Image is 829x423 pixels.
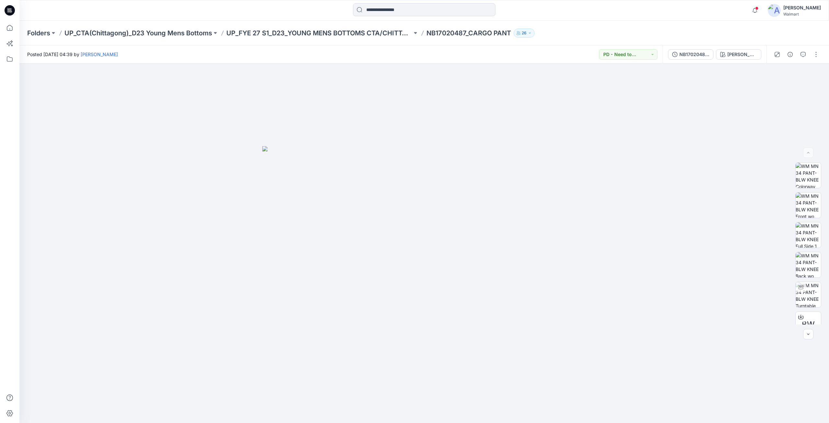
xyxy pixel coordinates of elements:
[768,4,781,17] img: avatar
[796,163,821,188] img: WM MN 34 PANT-BLW KNEE Colorway wo Avatar
[796,282,821,307] img: WM MN 34 PANT-BLW KNEE Turntable with Avatar
[81,52,118,57] a: [PERSON_NAME]
[679,51,709,58] div: NB17020487 (AA-SS26-120-M)_CARGO PANT
[783,12,821,17] div: Walmart
[27,29,50,38] a: Folders
[426,29,511,38] p: NB17020487_CARGO PANT
[796,222,821,248] img: WM MN 34 PANT-BLW KNEE Full Side 1 wo Avatar
[783,4,821,12] div: [PERSON_NAME]
[522,29,527,37] p: 26
[802,319,815,330] span: BW
[796,193,821,218] img: WM MN 34 PANT-BLW KNEE Front wo Avatar
[668,49,713,60] button: NB17020487 (AA-SS26-120-M)_CARGO PANT
[27,51,118,58] span: Posted [DATE] 04:39 by
[514,29,535,38] button: 26
[727,51,757,58] div: [PERSON_NAME]
[716,49,761,60] button: [PERSON_NAME]
[785,49,795,60] button: Details
[64,29,212,38] a: UP_CTA(Chittagong)_D23 Young Mens Bottoms
[796,252,821,277] img: WM MN 34 PANT-BLW KNEE Back wo Avatar
[226,29,412,38] a: UP_FYE 27 S1_D23_YOUNG MENS BOTTOMS CTA/CHITTAGONG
